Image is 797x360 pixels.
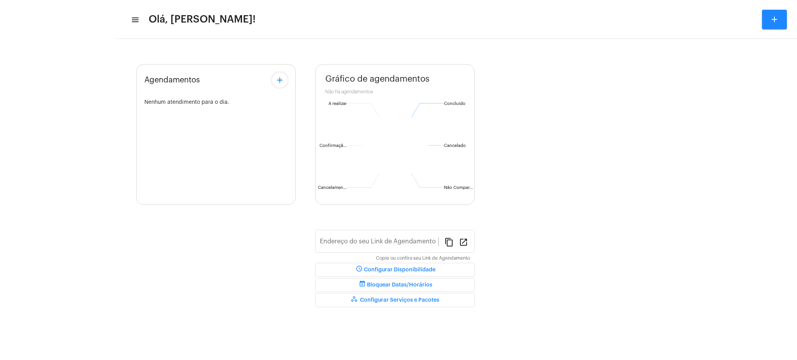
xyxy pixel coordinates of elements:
span: Agendamentos [144,76,200,84]
span: Bloquear Datas/Horários [358,282,432,288]
input: Link [320,239,438,246]
mat-icon: workspaces_outlined [351,295,360,305]
span: Configurar Serviços e Pacotes [351,297,439,303]
button: Configurar Serviços e Pacotes [315,293,475,307]
mat-icon: add [770,15,779,24]
mat-icon: sidenav icon [131,15,139,24]
span: Olá, [PERSON_NAME]! [149,13,256,26]
span: Configurar Disponibilidade [355,267,435,273]
mat-icon: add [275,75,284,85]
text: A realizar [328,101,347,106]
text: Concluído [444,101,465,106]
mat-icon: open_in_new [459,237,468,246]
button: Bloquear Datas/Horários [315,278,475,292]
span: Gráfico de agendamentos [325,74,430,84]
text: Cancelado [444,143,466,148]
text: Cancelamen... [318,185,347,190]
mat-hint: Copie ou confira seu Link de Agendamento [376,256,470,261]
mat-icon: schedule [355,265,364,274]
div: Nenhum atendimento para o dia. [144,100,288,105]
text: Não Compar... [444,185,473,190]
mat-icon: event_busy [358,280,367,290]
text: Confirmaçã... [320,143,347,148]
button: Configurar Disponibilidade [315,263,475,277]
mat-icon: content_copy [444,237,454,246]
